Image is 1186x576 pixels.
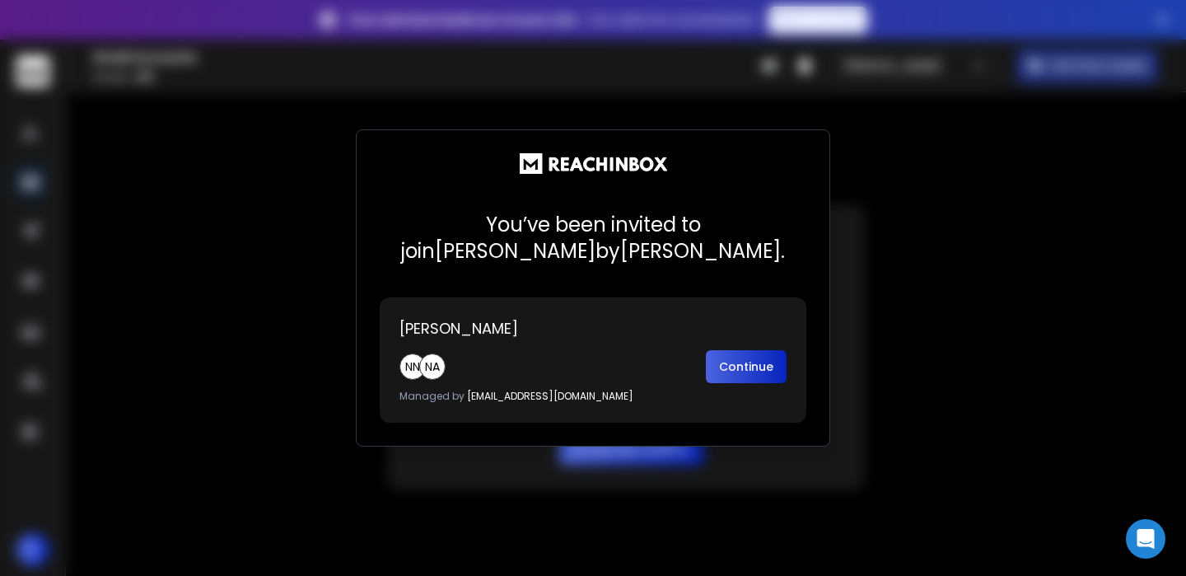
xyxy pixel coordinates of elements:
[1126,519,1165,559] div: Open Intercom Messenger
[380,212,806,265] p: You’ve been invited to join [PERSON_NAME] by [PERSON_NAME] .
[399,389,465,403] span: Managed by
[399,317,787,340] p: [PERSON_NAME]
[419,354,446,380] div: NA
[399,354,426,380] div: NN
[706,350,787,383] button: Continue
[399,390,787,403] p: [EMAIL_ADDRESS][DOMAIN_NAME]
